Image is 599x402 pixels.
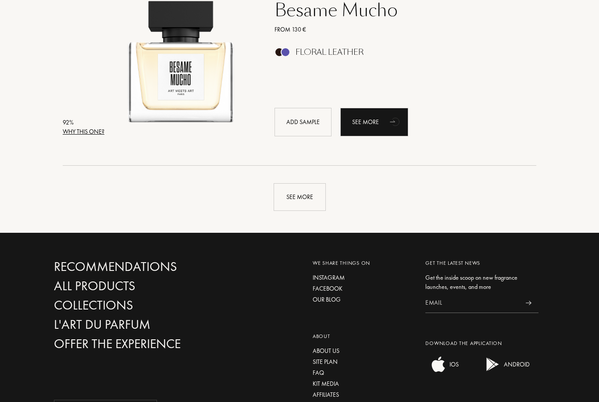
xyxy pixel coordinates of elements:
a: FAQ [313,369,413,378]
a: Site plan [313,358,413,367]
a: Our blog [313,295,413,305]
a: Collections [54,298,209,313]
img: news_send.svg [526,301,531,306]
a: Offer the experience [54,337,209,352]
a: Recommendations [54,260,209,275]
a: Floral Leather [268,50,524,60]
input: Email [425,294,519,313]
div: ANDROID [502,356,530,374]
a: About us [313,347,413,356]
a: Instagram [313,274,413,283]
div: Add sample [275,108,332,137]
a: Affiliates [313,391,413,400]
a: ios appIOS [425,367,459,375]
div: Download the application [425,340,538,348]
img: android app [484,356,502,374]
div: Get the latest news [425,260,538,267]
div: Why this one? [63,128,104,137]
div: See more [274,184,326,211]
a: See moreanimation [340,108,408,137]
div: See more [340,108,408,137]
div: Floral Leather [296,48,364,57]
div: IOS [447,356,459,374]
a: From 130 € [268,25,524,35]
div: 92 % [63,118,104,128]
a: Kit media [313,380,413,389]
img: ios app [430,356,447,374]
div: About [313,333,413,341]
a: android appANDROID [480,367,530,375]
div: We share things on [313,260,413,267]
div: animation [387,113,404,131]
div: Get the inside scoop on new fragrance launches, events, and more [425,274,538,292]
a: L'Art du Parfum [54,317,209,333]
a: All products [54,279,209,294]
a: Facebook [313,285,413,294]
